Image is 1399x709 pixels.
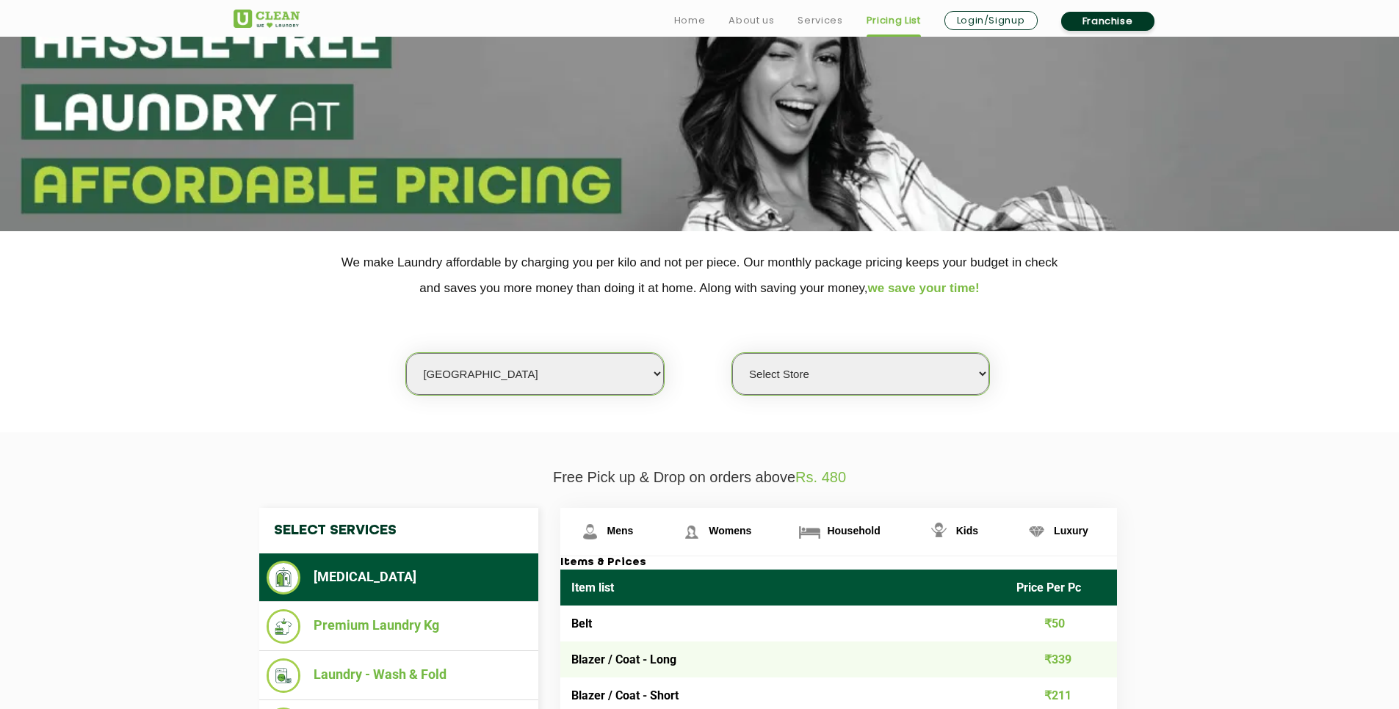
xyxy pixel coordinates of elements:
[795,469,846,485] span: Rs. 480
[267,561,531,595] li: [MEDICAL_DATA]
[867,12,921,29] a: Pricing List
[267,658,531,693] li: Laundry - Wash & Fold
[1005,570,1117,606] th: Price Per Pc
[1054,525,1088,537] span: Luxury
[560,606,1006,641] td: Belt
[607,525,634,537] span: Mens
[234,10,300,28] img: UClean Laundry and Dry Cleaning
[798,12,842,29] a: Services
[1005,606,1117,641] td: ₹50
[560,556,1117,570] h3: Items & Prices
[267,609,301,644] img: Premium Laundry Kg
[267,658,301,693] img: Laundry - Wash & Fold
[729,12,774,29] a: About us
[868,281,980,295] span: we save your time!
[1005,641,1117,677] td: ₹339
[577,519,603,545] img: Mens
[944,11,1038,30] a: Login/Signup
[560,570,1006,606] th: Item list
[1024,519,1049,545] img: Luxury
[797,519,823,545] img: Household
[267,609,531,644] li: Premium Laundry Kg
[267,561,301,595] img: Dry Cleaning
[956,525,978,537] span: Kids
[234,469,1166,486] p: Free Pick up & Drop on orders above
[674,12,706,29] a: Home
[1061,12,1154,31] a: Franchise
[679,519,704,545] img: Womens
[709,525,751,537] span: Womens
[926,519,952,545] img: Kids
[259,508,538,553] h4: Select Services
[234,250,1166,301] p: We make Laundry affordable by charging you per kilo and not per piece. Our monthly package pricin...
[827,525,880,537] span: Household
[560,641,1006,677] td: Blazer / Coat - Long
